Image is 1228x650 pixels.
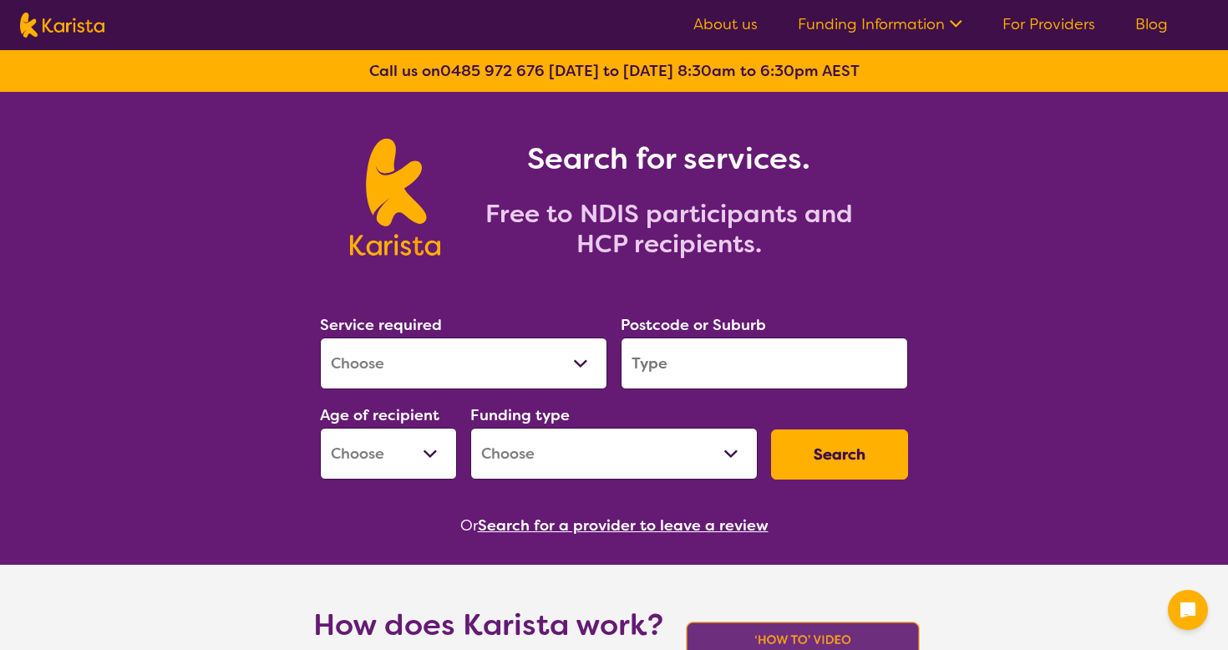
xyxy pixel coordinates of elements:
[440,61,545,81] a: 0485 972 676
[20,13,104,38] img: Karista logo
[320,405,439,425] label: Age of recipient
[621,315,766,335] label: Postcode or Suburb
[460,139,878,179] h1: Search for services.
[1135,14,1168,34] a: Blog
[350,139,439,256] img: Karista logo
[621,338,908,389] input: Type
[1002,14,1095,34] a: For Providers
[369,61,860,81] b: Call us on [DATE] to [DATE] 8:30am to 6:30pm AEST
[320,315,442,335] label: Service required
[693,14,758,34] a: About us
[798,14,962,34] a: Funding Information
[478,513,769,538] button: Search for a provider to leave a review
[460,513,478,538] span: Or
[771,429,908,480] button: Search
[313,605,664,645] h1: How does Karista work?
[460,199,878,259] h2: Free to NDIS participants and HCP recipients.
[470,405,570,425] label: Funding type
